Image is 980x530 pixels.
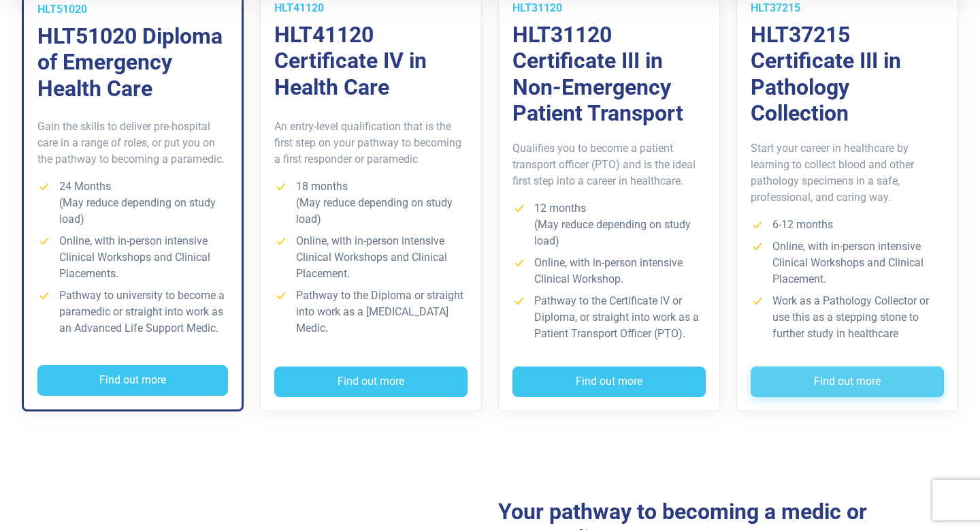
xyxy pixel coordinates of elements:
p: Start your career in healthcare by learning to collect blood and other pathology specimens in a s... [751,140,944,206]
li: 24 Months (May reduce depending on study load) [37,178,228,228]
li: Online, with in-person intensive Clinical Workshops and Clinical Placement. [274,233,468,282]
button: Find out more [751,367,944,398]
h3: HLT51020 Diploma of Emergency Health Care [37,23,228,102]
li: Pathway to university to become a paramedic or straight into work as an Advanced Life Support Medic. [37,287,228,337]
span: HLT41120 [274,1,324,14]
li: 18 months (May reduce depending on study load) [274,178,468,228]
button: Find out more [512,367,706,398]
li: 6-12 months [751,217,944,233]
li: 12 months (May reduce depending on study load) [512,200,706,249]
h3: HLT37215 Certificate III in Pathology Collection [751,22,944,127]
p: Qualifies you to become a patient transport officer (PTO) and is the ideal first step into a care... [512,140,706,189]
li: Pathway to the Certificate IV or Diploma, or straight into work as a Patient Transport Officer (P... [512,293,706,342]
span: HLT51020 [37,3,87,16]
li: Online, with in-person intensive Clinical Workshops and Clinical Placement. [751,238,944,287]
button: Find out more [37,365,228,396]
li: Pathway to the Diploma or straight into work as a [MEDICAL_DATA] Medic. [274,287,468,337]
button: Find out more [274,367,468,398]
li: Online, with in-person intensive Clinical Workshops and Clinical Placements. [37,233,228,282]
p: An entry-level qualification that is the first step on your pathway to becoming a first responder... [274,119,468,168]
h3: HLT31120 Certificate III in Non-Emergency Patient Transport [512,22,706,127]
h3: HLT41120 Certificate IV in Health Care [274,22,468,100]
li: Work as a Pathology Collector or use this as a stepping stone to further study in healthcare [751,293,944,342]
span: HLT37215 [751,1,800,14]
p: Gain the skills to deliver pre-hospital care in a range of roles, or put you on the pathway to be... [37,119,228,168]
li: Online, with in-person intensive Clinical Workshop. [512,255,706,287]
span: HLT31120 [512,1,562,14]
